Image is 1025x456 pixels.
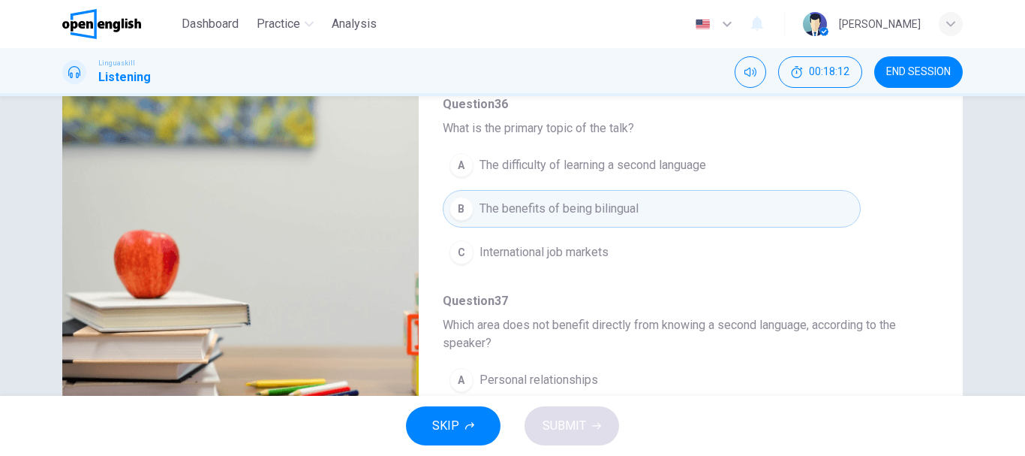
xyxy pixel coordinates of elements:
span: Question 37 [443,292,915,310]
button: CInternational job markets [443,234,861,271]
span: What is the primary topic of the talk? [443,119,915,137]
button: SKIP [406,406,500,445]
div: [PERSON_NAME] [839,15,921,33]
button: Practice [251,11,320,38]
div: C [449,240,473,264]
span: Practice [257,15,300,33]
img: en [693,19,712,30]
span: The difficulty of learning a second language [479,156,706,174]
img: Profile picture [803,12,827,36]
span: Question 36 [443,95,915,113]
h1: Listening [98,68,151,86]
img: Listen to Bridget, a professor, talk about the benefits of learning a second language [62,87,419,437]
button: AThe difficulty of learning a second language [443,146,861,184]
span: SKIP [432,415,459,436]
div: B [449,197,473,221]
span: Analysis [332,15,377,33]
span: Which area does not benefit directly from knowing a second language, according to the speaker? [443,316,915,352]
span: END SESSION [886,66,951,78]
span: 00:18:12 [809,66,849,78]
div: Hide [778,56,862,88]
button: 00:18:12 [778,56,862,88]
div: A [449,368,473,392]
span: Linguaskill [98,58,135,68]
span: International job markets [479,243,609,261]
span: Personal relationships [479,371,598,389]
a: OpenEnglish logo [62,9,176,39]
div: A [449,153,473,177]
span: The benefits of being bilingual [479,200,639,218]
button: Analysis [326,11,383,38]
div: Mute [735,56,766,88]
button: APersonal relationships [443,361,861,399]
button: Dashboard [176,11,245,38]
span: Dashboard [182,15,239,33]
button: BThe benefits of being bilingual [443,190,861,228]
img: OpenEnglish logo [62,9,141,39]
button: END SESSION [874,56,963,88]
